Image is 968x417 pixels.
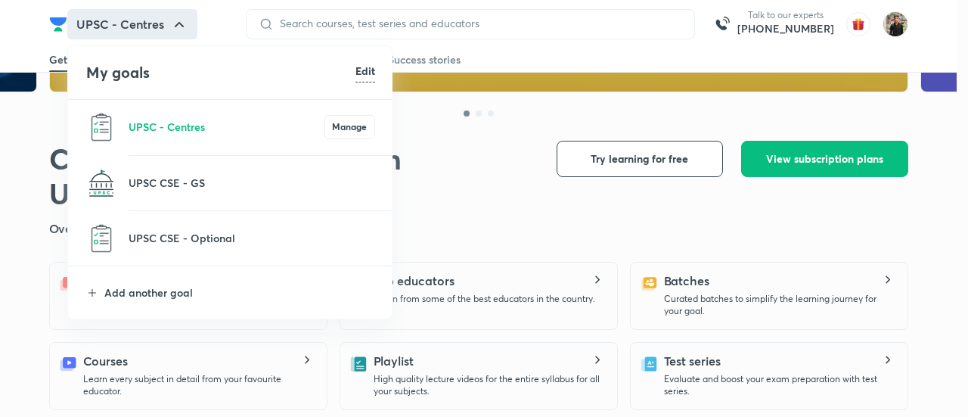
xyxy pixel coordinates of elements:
p: Add another goal [104,285,375,300]
img: UPSC CSE - Optional [86,223,116,254]
img: UPSC CSE - GS [86,168,116,198]
h6: Edit [355,63,375,79]
p: UPSC CSE - GS [129,175,375,191]
h4: My goals [86,61,355,84]
p: UPSC CSE - Optional [129,230,375,246]
img: UPSC - Centres [86,112,116,142]
button: Manage [324,115,375,139]
p: UPSC - Centres [129,119,324,135]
